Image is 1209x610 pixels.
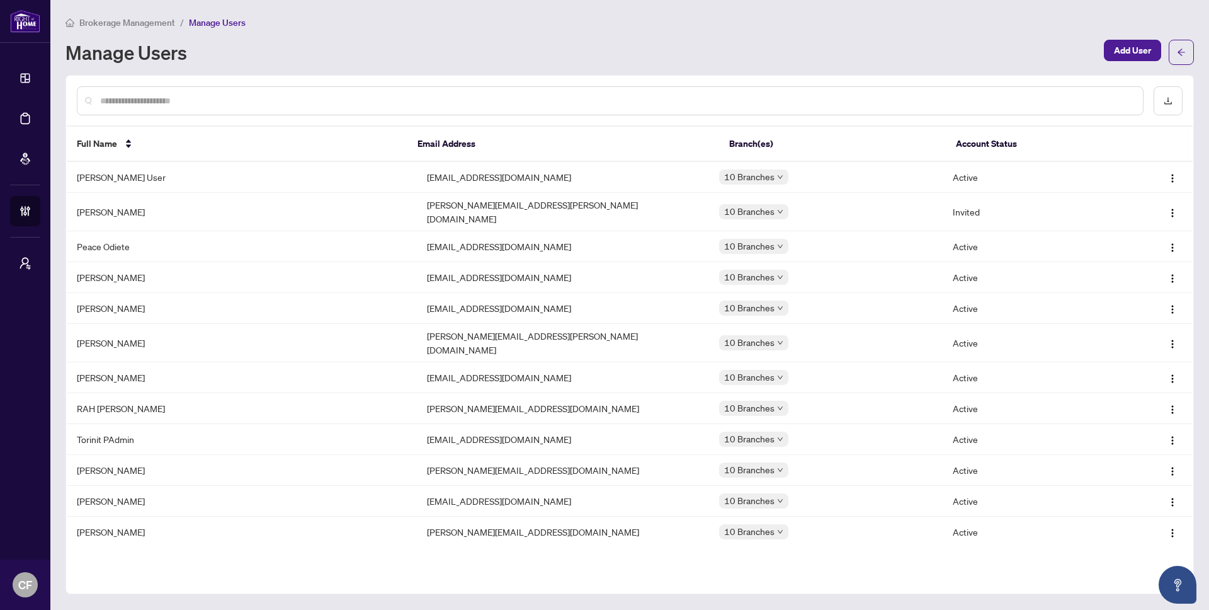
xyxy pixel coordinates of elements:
button: Logo [1162,236,1183,256]
td: [PERSON_NAME][EMAIL_ADDRESS][PERSON_NAME][DOMAIN_NAME] [417,193,709,231]
td: [PERSON_NAME][EMAIL_ADDRESS][DOMAIN_NAME] [417,517,709,548]
span: 10 Branches [724,401,775,415]
span: 10 Branches [724,463,775,477]
span: 10 Branches [724,432,775,446]
span: 10 Branches [724,524,775,539]
h1: Manage Users [65,42,187,62]
img: Logo [1167,304,1178,314]
th: Email Address [407,127,719,162]
span: down [777,498,783,504]
td: [EMAIL_ADDRESS][DOMAIN_NAME] [417,424,709,455]
span: down [777,529,783,535]
span: down [777,243,783,250]
td: [PERSON_NAME][EMAIL_ADDRESS][PERSON_NAME][DOMAIN_NAME] [417,324,709,362]
span: 10 Branches [724,301,775,315]
button: Logo [1162,367,1183,388]
td: [PERSON_NAME][EMAIL_ADDRESS][DOMAIN_NAME] [417,393,709,424]
span: Add User [1114,40,1151,60]
button: Logo [1162,522,1183,542]
span: arrow-left [1177,48,1186,57]
td: Active [943,262,1118,293]
span: 10 Branches [724,239,775,253]
li: / [180,15,184,30]
td: [EMAIL_ADDRESS][DOMAIN_NAME] [417,162,709,193]
td: Active [943,293,1118,324]
span: 10 Branches [724,170,775,184]
span: user-switch [19,257,31,270]
img: Logo [1167,173,1178,183]
td: Active [943,162,1118,193]
button: Logo [1162,491,1183,511]
td: [EMAIL_ADDRESS][DOMAIN_NAME] [417,293,709,324]
img: Logo [1167,435,1178,446]
button: Logo [1162,298,1183,318]
img: Logo [1167,405,1178,415]
span: 10 Branches [724,370,775,384]
button: Logo [1162,333,1183,353]
td: RAH [PERSON_NAME] [67,393,417,424]
td: [PERSON_NAME] [67,362,417,393]
span: 10 Branches [724,204,775,219]
span: down [777,467,783,473]
td: [PERSON_NAME] [67,193,417,231]
span: Full Name [77,137,117,151]
span: download [1164,96,1172,105]
img: Logo [1167,528,1178,538]
td: Torinit PAdmin [67,424,417,455]
td: [PERSON_NAME] [67,262,417,293]
button: Logo [1162,267,1183,287]
img: Logo [1167,466,1178,476]
td: Active [943,455,1118,486]
td: Invited [943,193,1118,231]
img: Logo [1167,374,1178,384]
td: [PERSON_NAME] [67,324,417,362]
span: down [777,436,783,442]
th: Branch(es) [719,127,946,162]
button: download [1154,86,1183,115]
td: Active [943,486,1118,517]
img: Logo [1167,339,1178,349]
td: [PERSON_NAME] User [67,162,417,193]
td: Active [943,362,1118,393]
button: Open asap [1159,566,1196,604]
span: home [65,18,74,27]
span: Manage Users [189,17,246,28]
button: Add User [1104,40,1161,61]
img: Logo [1167,273,1178,284]
td: [PERSON_NAME][EMAIL_ADDRESS][DOMAIN_NAME] [417,455,709,486]
span: CF [18,576,32,594]
td: Peace Odiete [67,231,417,262]
span: 10 Branches [724,270,775,284]
td: Active [943,517,1118,548]
span: down [777,374,783,381]
td: Active [943,324,1118,362]
td: [EMAIL_ADDRESS][DOMAIN_NAME] [417,262,709,293]
td: [EMAIL_ADDRESS][DOMAIN_NAME] [417,486,709,517]
td: Active [943,231,1118,262]
button: Logo [1162,167,1183,187]
span: 10 Branches [724,493,775,508]
td: [EMAIL_ADDRESS][DOMAIN_NAME] [417,231,709,262]
img: logo [10,9,40,33]
span: 10 Branches [724,335,775,350]
td: [PERSON_NAME] [67,517,417,548]
img: Logo [1167,243,1178,253]
button: Logo [1162,202,1183,222]
th: Account Status [946,127,1116,162]
span: down [777,340,783,346]
th: Full Name [67,127,407,162]
span: Brokerage Management [79,17,175,28]
button: Logo [1162,429,1183,449]
span: down [777,274,783,280]
button: Logo [1162,460,1183,480]
td: [PERSON_NAME] [67,486,417,517]
td: [PERSON_NAME] [67,293,417,324]
span: down [777,174,783,180]
img: Logo [1167,208,1178,218]
button: Logo [1162,398,1183,418]
td: [EMAIL_ADDRESS][DOMAIN_NAME] [417,362,709,393]
img: Logo [1167,497,1178,507]
td: [PERSON_NAME] [67,455,417,486]
td: Active [943,424,1118,455]
span: down [777,209,783,215]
